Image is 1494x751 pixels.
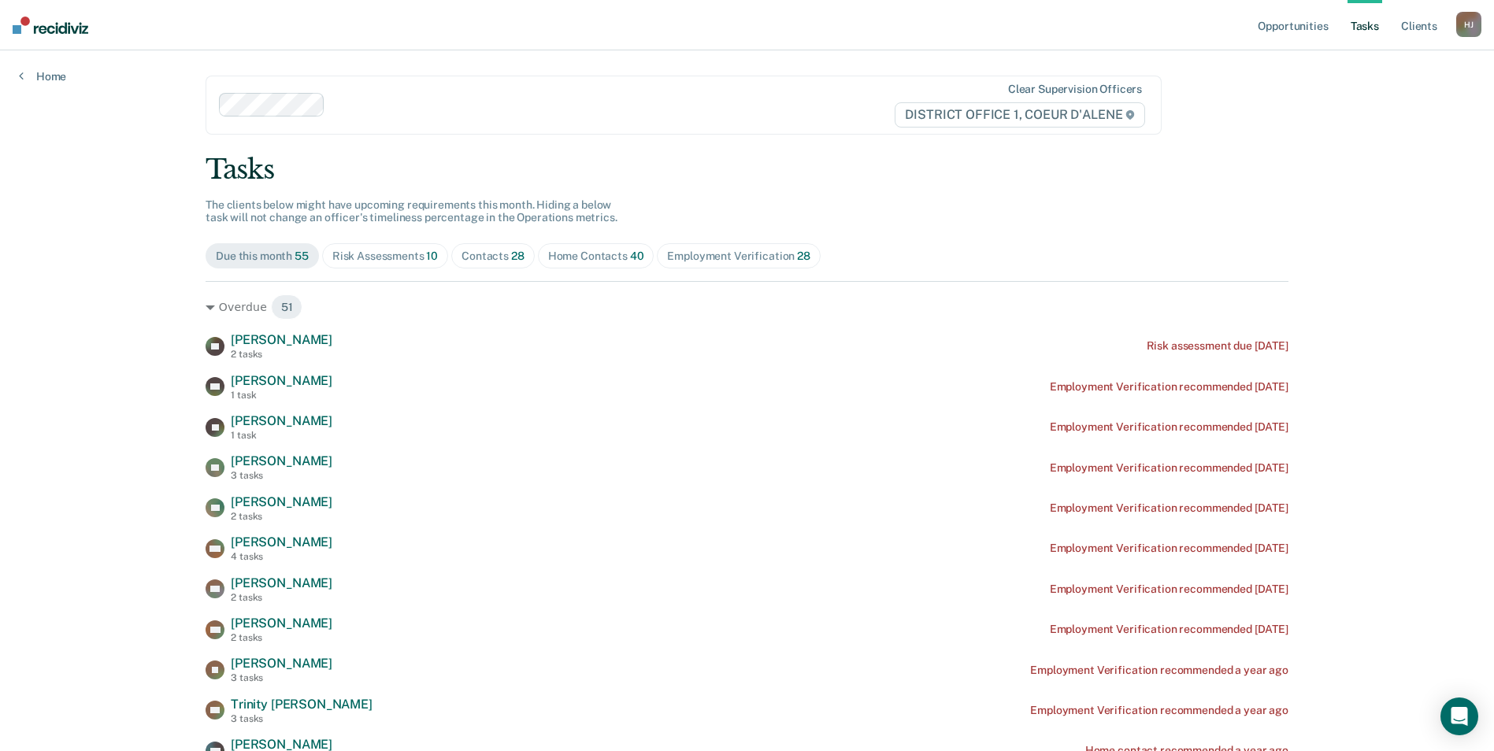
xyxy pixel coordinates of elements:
div: 2 tasks [231,511,332,522]
div: Overdue 51 [206,294,1288,320]
span: 28 [797,250,810,262]
span: [PERSON_NAME] [231,535,332,549]
div: Employment Verification recommended [DATE] [1050,420,1288,434]
div: Employment Verification recommended [DATE] [1050,623,1288,636]
div: Employment Verification recommended [DATE] [1050,380,1288,394]
div: Tasks [206,154,1288,186]
img: Recidiviz [13,17,88,34]
span: 40 [630,250,644,262]
div: 2 tasks [231,632,332,643]
div: Employment Verification recommended [DATE] [1050,542,1288,555]
span: Trinity [PERSON_NAME] [231,697,373,712]
div: Risk assessment due [DATE] [1147,339,1288,353]
div: 4 tasks [231,551,332,562]
span: 10 [426,250,438,262]
div: Employment Verification [667,250,810,263]
div: Employment Verification recommended a year ago [1030,704,1288,717]
div: 2 tasks [231,592,332,603]
div: 1 task [231,430,332,441]
span: [PERSON_NAME] [231,373,332,388]
div: Employment Verification recommended [DATE] [1050,461,1288,475]
button: HJ [1456,12,1481,37]
span: [PERSON_NAME] [231,616,332,631]
span: 28 [511,250,525,262]
span: [PERSON_NAME] [231,494,332,509]
div: Due this month [216,250,309,263]
div: Home Contacts [548,250,644,263]
div: Contacts [462,250,525,263]
div: 3 tasks [231,713,373,724]
div: Employment Verification recommended a year ago [1030,664,1288,677]
span: [PERSON_NAME] [231,413,332,428]
div: Risk Assessments [332,250,438,263]
span: DISTRICT OFFICE 1, COEUR D'ALENE [895,102,1145,128]
span: [PERSON_NAME] [231,453,332,468]
div: Open Intercom Messenger [1440,697,1478,735]
span: [PERSON_NAME] [231,332,332,347]
span: 55 [295,250,309,262]
div: H J [1456,12,1481,37]
div: Employment Verification recommended [DATE] [1050,501,1288,515]
div: 2 tasks [231,349,332,360]
span: 51 [271,294,303,320]
span: [PERSON_NAME] [231,656,332,671]
div: Clear supervision officers [1008,83,1142,96]
div: 3 tasks [231,470,332,481]
span: [PERSON_NAME] [231,575,332,590]
div: 3 tasks [231,672,332,683]
div: 1 task [231,390,332,401]
a: Home [19,69,66,83]
div: Employment Verification recommended [DATE] [1050,583,1288,596]
span: The clients below might have upcoming requirements this month. Hiding a below task will not chang... [206,198,617,224]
